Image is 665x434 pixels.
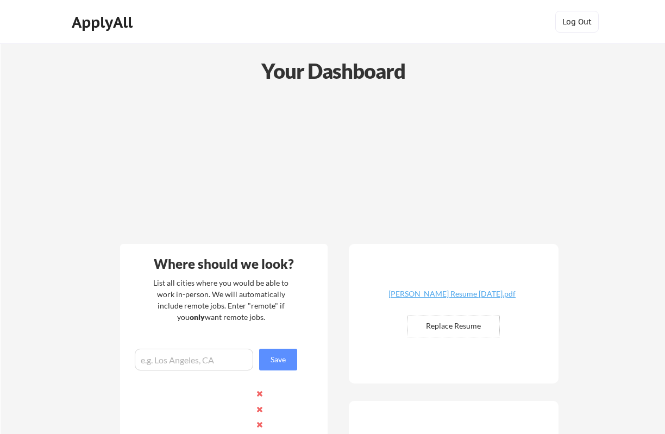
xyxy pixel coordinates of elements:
[72,13,136,32] div: ApplyAll
[387,290,517,307] a: [PERSON_NAME] Resume [DATE].pdf
[123,257,325,271] div: Where should we look?
[555,11,599,33] button: Log Out
[190,312,205,322] strong: only
[387,290,517,298] div: [PERSON_NAME] Resume [DATE].pdf
[259,349,297,370] button: Save
[135,349,253,370] input: e.g. Los Angeles, CA
[1,55,665,86] div: Your Dashboard
[146,277,296,323] div: List all cities where you would be able to work in-person. We will automatically include remote j...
